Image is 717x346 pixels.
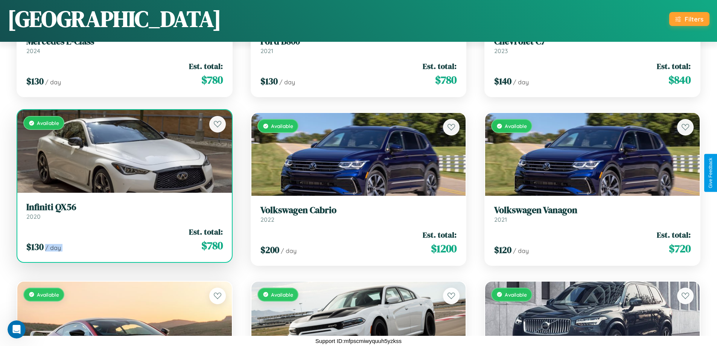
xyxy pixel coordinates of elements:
[201,238,223,253] span: $ 780
[26,36,223,47] h3: Mercedes E-Class
[8,320,26,338] iframe: Intercom live chat
[494,75,511,87] span: $ 140
[423,229,457,240] span: Est. total:
[279,78,295,86] span: / day
[423,61,457,72] span: Est. total:
[494,205,691,216] h3: Volkswagen Vanagon
[201,72,223,87] span: $ 780
[260,36,457,47] h3: Ford B800
[315,336,402,346] p: Support ID: mfpscmiwyquuh5yzkss
[513,247,529,255] span: / day
[281,247,297,255] span: / day
[494,36,691,47] h3: Chevrolet C7
[669,12,709,26] button: Filters
[260,205,457,223] a: Volkswagen Cabrio2022
[271,123,293,129] span: Available
[431,241,457,256] span: $ 1200
[685,15,703,23] div: Filters
[505,291,527,298] span: Available
[260,205,457,216] h3: Volkswagen Cabrio
[494,244,511,256] span: $ 120
[494,47,508,55] span: 2023
[668,72,691,87] span: $ 840
[435,72,457,87] span: $ 780
[513,78,529,86] span: / day
[189,61,223,72] span: Est. total:
[260,36,457,55] a: Ford B8002021
[26,213,41,220] span: 2020
[260,75,278,87] span: $ 130
[657,229,691,240] span: Est. total:
[26,241,44,253] span: $ 130
[26,202,223,220] a: Infiniti QX562020
[45,78,61,86] span: / day
[26,202,223,213] h3: Infiniti QX56
[8,3,221,34] h1: [GEOGRAPHIC_DATA]
[37,120,59,126] span: Available
[26,75,44,87] span: $ 130
[260,216,274,223] span: 2022
[505,123,527,129] span: Available
[271,291,293,298] span: Available
[189,226,223,237] span: Est. total:
[260,47,273,55] span: 2021
[494,205,691,223] a: Volkswagen Vanagon2021
[37,291,59,298] span: Available
[45,244,61,251] span: / day
[669,241,691,256] span: $ 720
[494,216,507,223] span: 2021
[708,158,713,188] div: Give Feedback
[494,36,691,55] a: Chevrolet C72023
[260,244,279,256] span: $ 200
[26,36,223,55] a: Mercedes E-Class2024
[657,61,691,72] span: Est. total:
[26,47,40,55] span: 2024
